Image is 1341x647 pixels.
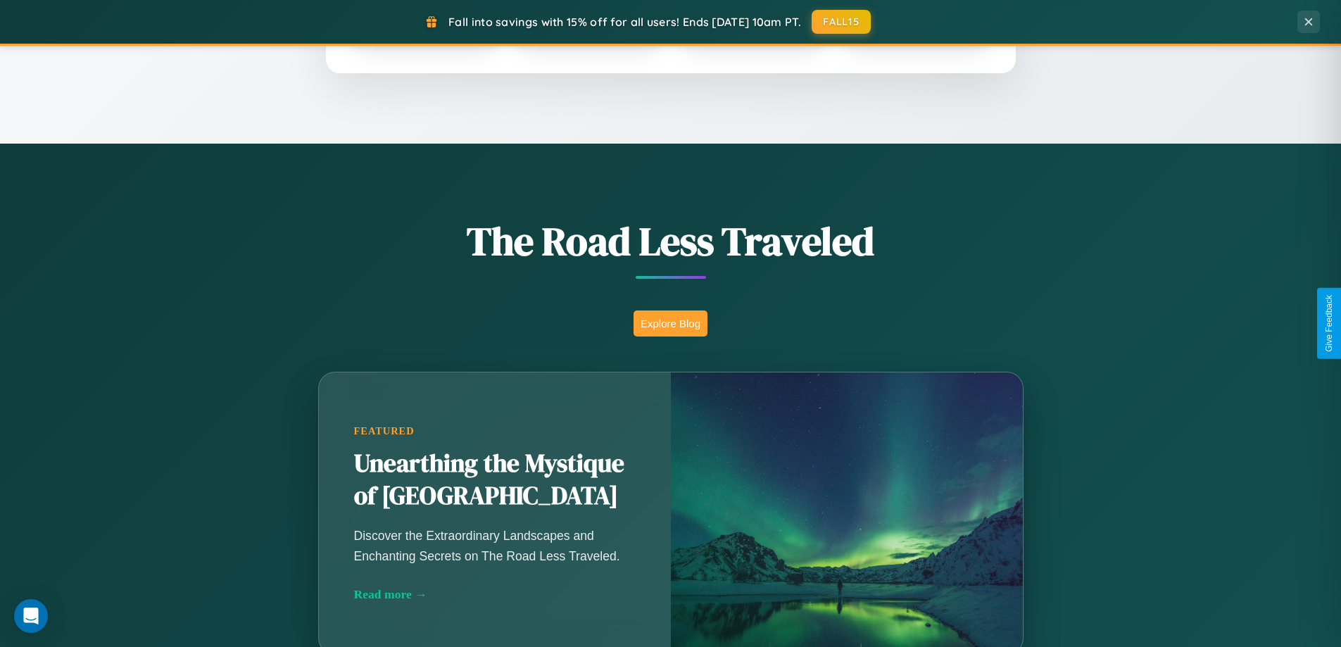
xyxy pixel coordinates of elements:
button: Explore Blog [634,310,707,337]
div: Open Intercom Messenger [14,599,48,633]
div: Read more → [354,587,636,602]
p: Discover the Extraordinary Landscapes and Enchanting Secrets on The Road Less Traveled. [354,526,636,565]
button: FALL15 [812,10,871,34]
h1: The Road Less Traveled [248,214,1093,268]
div: Give Feedback [1324,295,1334,352]
span: Fall into savings with 15% off for all users! Ends [DATE] 10am PT. [448,15,801,29]
div: Featured [354,425,636,437]
h2: Unearthing the Mystique of [GEOGRAPHIC_DATA] [354,448,636,513]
